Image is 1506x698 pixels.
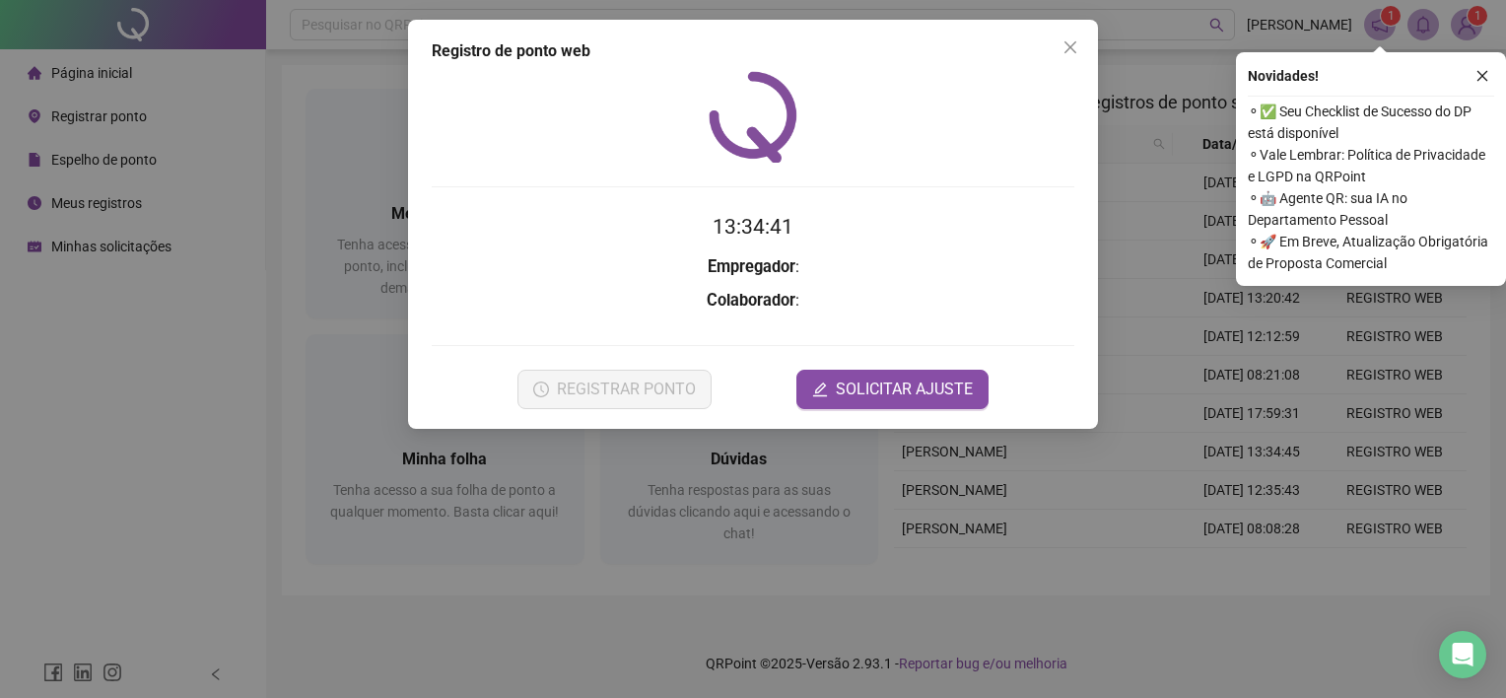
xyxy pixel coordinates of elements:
span: ⚬ Vale Lembrar: Política de Privacidade e LGPD na QRPoint [1248,144,1494,187]
img: QRPoint [709,71,797,163]
button: editSOLICITAR AJUSTE [796,370,989,409]
strong: Colaborador [707,291,795,310]
div: Open Intercom Messenger [1439,631,1486,678]
span: ⚬ ✅ Seu Checklist de Sucesso do DP está disponível [1248,101,1494,144]
button: REGISTRAR PONTO [517,370,712,409]
span: ⚬ 🚀 Em Breve, Atualização Obrigatória de Proposta Comercial [1248,231,1494,274]
span: edit [812,382,828,397]
span: close [1475,69,1489,83]
span: close [1062,39,1078,55]
h3: : [432,288,1074,314]
h3: : [432,254,1074,280]
strong: Empregador [708,257,795,276]
div: Registro de ponto web [432,39,1074,63]
button: Close [1055,32,1086,63]
span: Novidades ! [1248,65,1319,87]
time: 13:34:41 [713,215,793,239]
span: SOLICITAR AJUSTE [836,378,973,401]
span: ⚬ 🤖 Agente QR: sua IA no Departamento Pessoal [1248,187,1494,231]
